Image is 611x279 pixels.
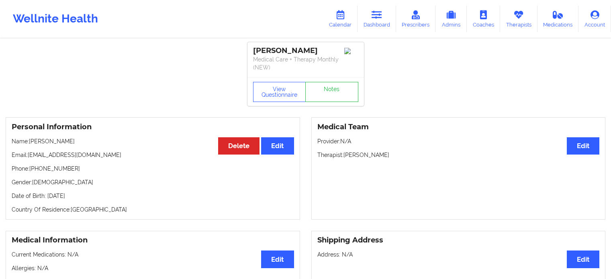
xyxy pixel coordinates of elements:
[323,6,358,32] a: Calendar
[12,264,294,272] p: Allergies: N/A
[12,206,294,214] p: Country Of Residence: [GEOGRAPHIC_DATA]
[396,6,436,32] a: Prescribers
[12,122,294,132] h3: Personal Information
[218,137,260,155] button: Delete
[261,250,294,268] button: Edit
[12,236,294,245] h3: Medical Information
[253,55,358,71] p: Medical Care + Therapy Monthly (NEW)
[317,151,600,159] p: Therapist: [PERSON_NAME]
[435,6,467,32] a: Admins
[253,82,306,102] button: View Questionnaire
[537,6,579,32] a: Medications
[358,6,396,32] a: Dashboard
[317,137,600,145] p: Provider: N/A
[261,137,294,155] button: Edit
[467,6,500,32] a: Coaches
[317,236,600,245] h3: Shipping Address
[305,82,358,102] a: Notes
[12,151,294,159] p: Email: [EMAIL_ADDRESS][DOMAIN_NAME]
[12,178,294,186] p: Gender: [DEMOGRAPHIC_DATA]
[317,250,600,259] p: Address: N/A
[12,250,294,259] p: Current Medications: N/A
[578,6,611,32] a: Account
[567,250,599,268] button: Edit
[500,6,537,32] a: Therapists
[12,192,294,200] p: Date of Birth: [DATE]
[567,137,599,155] button: Edit
[253,46,358,55] div: [PERSON_NAME]
[317,122,600,132] h3: Medical Team
[12,165,294,173] p: Phone: [PHONE_NUMBER]
[12,137,294,145] p: Name: [PERSON_NAME]
[344,48,358,54] img: Image%2Fplaceholer-image.png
